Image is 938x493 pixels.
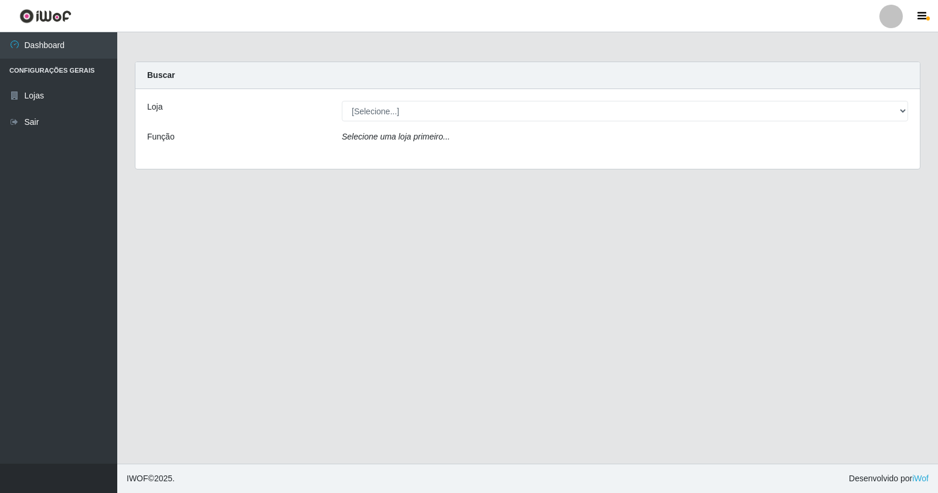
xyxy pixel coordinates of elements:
[147,131,175,143] label: Função
[19,9,72,23] img: CoreUI Logo
[912,474,929,483] a: iWof
[849,472,929,485] span: Desenvolvido por
[147,70,175,80] strong: Buscar
[147,101,162,113] label: Loja
[127,474,148,483] span: IWOF
[342,132,450,141] i: Selecione uma loja primeiro...
[127,472,175,485] span: © 2025 .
